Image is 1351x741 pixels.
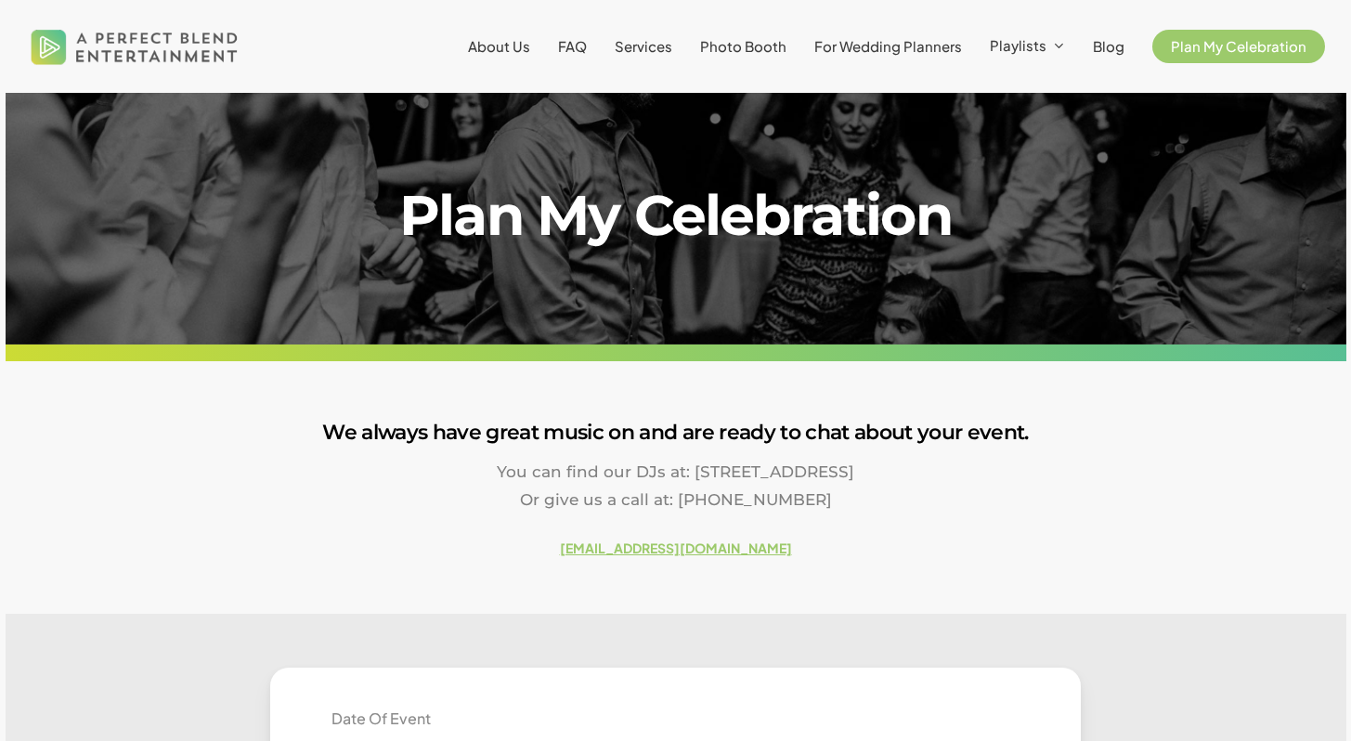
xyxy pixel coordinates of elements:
a: [EMAIL_ADDRESS][DOMAIN_NAME] [560,539,792,556]
a: Plan My Celebration [1152,39,1325,54]
span: Plan My Celebration [1171,37,1306,55]
a: Playlists [990,38,1065,55]
a: FAQ [558,39,587,54]
span: Photo Booth [700,37,786,55]
h1: Plan My Celebration [270,188,1081,243]
span: Services [615,37,672,55]
h3: We always have great music on and are ready to chat about your event. [6,415,1346,450]
a: Services [615,39,672,54]
span: FAQ [558,37,587,55]
span: For Wedding Planners [814,37,962,55]
a: Photo Booth [700,39,786,54]
span: You can find our DJs at: [STREET_ADDRESS] [497,462,854,481]
span: Or give us a call at: [PHONE_NUMBER] [520,490,832,509]
label: Date Of Event [318,708,445,730]
span: Playlists [990,36,1046,54]
a: For Wedding Planners [814,39,962,54]
a: About Us [468,39,530,54]
span: About Us [468,37,530,55]
span: Blog [1093,37,1124,55]
img: A Perfect Blend Entertainment [26,13,243,80]
a: Blog [1093,39,1124,54]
